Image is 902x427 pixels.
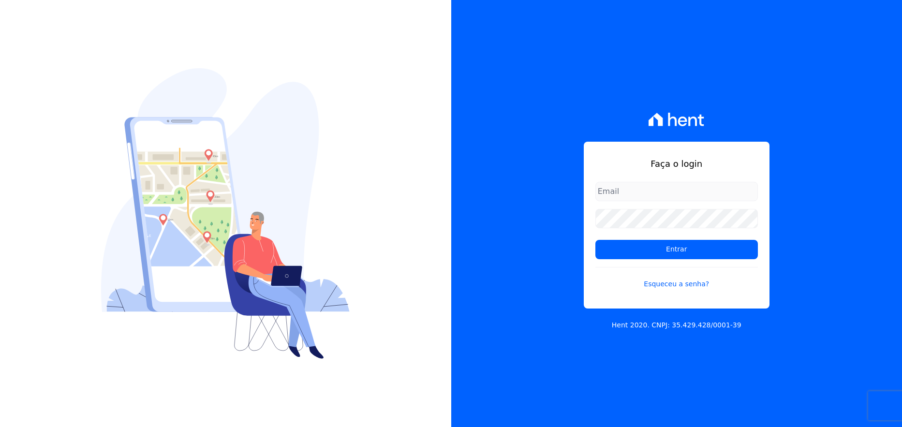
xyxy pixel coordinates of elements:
[595,267,758,289] a: Esqueceu a senha?
[595,182,758,201] input: Email
[595,240,758,259] input: Entrar
[595,157,758,170] h1: Faça o login
[612,320,741,330] p: Hent 2020. CNPJ: 35.429.428/0001-39
[101,68,350,359] img: Login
